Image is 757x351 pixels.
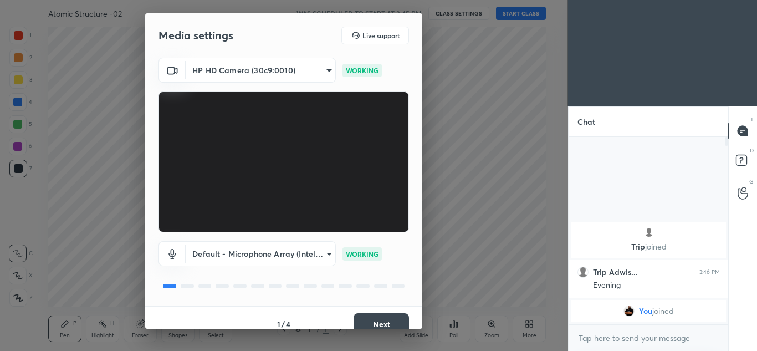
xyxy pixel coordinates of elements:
img: default.png [577,267,589,278]
div: grid [569,220,729,324]
div: 3:46 PM [699,269,720,276]
span: joined [652,307,674,316]
p: WORKING [346,65,378,75]
p: G [749,177,754,186]
p: Trip [578,242,719,251]
button: Next [354,313,409,335]
div: HP HD Camera (30c9:0010) [186,241,336,266]
p: D [750,146,754,155]
div: Evening [593,280,720,291]
p: T [750,115,754,124]
img: default.png [643,227,654,238]
h4: 4 [286,318,290,330]
h4: 1 [277,318,280,330]
p: WORKING [346,249,378,259]
div: HP HD Camera (30c9:0010) [186,58,336,83]
h2: Media settings [158,28,233,43]
h5: Live support [362,32,400,39]
span: joined [645,241,666,252]
h4: / [282,318,285,330]
p: Chat [569,107,604,136]
img: a01082944b8c4f22862f39c035533313.jpg [623,306,635,317]
h6: Trip Adwis... [593,267,638,277]
span: You [639,307,652,316]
